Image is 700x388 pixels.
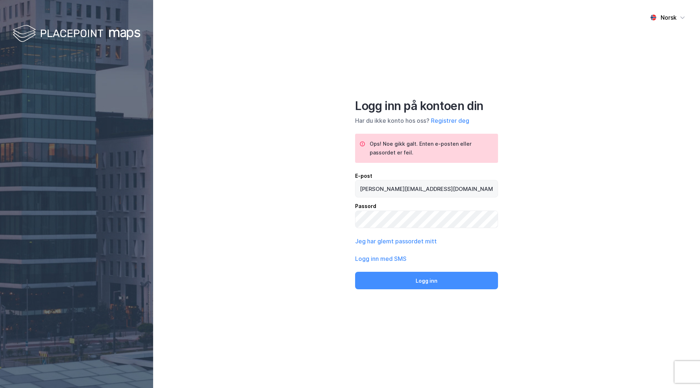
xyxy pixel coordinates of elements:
[13,23,140,45] img: logo-white.f07954bde2210d2a523dddb988cd2aa7.svg
[355,202,498,211] div: Passord
[355,116,498,125] div: Har du ikke konto hos oss?
[370,140,492,157] div: Ops! Noe gikk galt. Enten e-posten eller passordet er feil.
[355,272,498,289] button: Logg inn
[355,237,437,246] button: Jeg har glemt passordet mitt
[664,353,700,388] iframe: Chat Widget
[355,254,407,263] button: Logg inn med SMS
[355,172,498,180] div: E-post
[661,13,677,22] div: Norsk
[431,116,469,125] button: Registrer deg
[355,99,498,113] div: Logg inn på kontoen din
